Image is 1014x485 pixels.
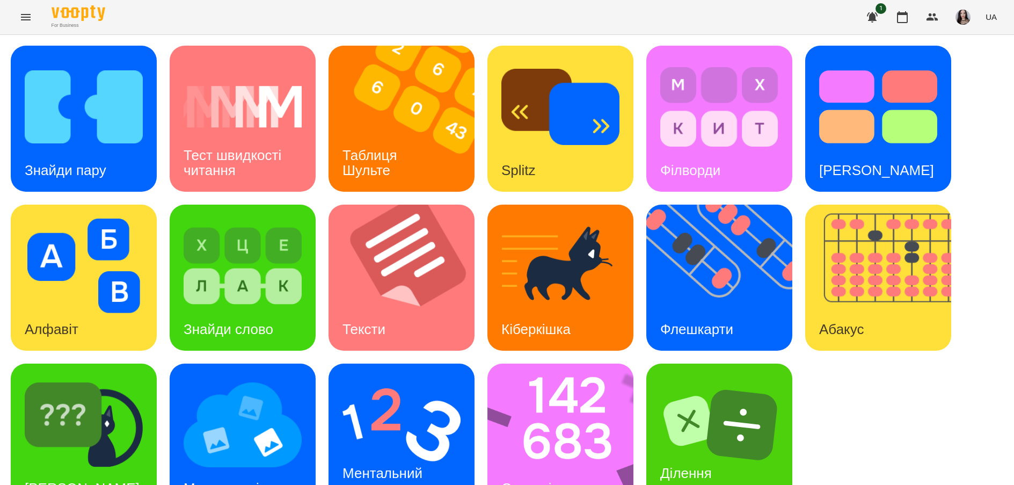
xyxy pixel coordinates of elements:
[660,321,733,337] h3: Флешкарти
[986,11,997,23] span: UA
[184,321,273,337] h3: Знайди слово
[342,321,385,337] h3: Тексти
[501,162,536,178] h3: Splitz
[25,162,106,178] h3: Знайди пару
[184,60,302,154] img: Тест швидкості читання
[25,378,143,472] img: Знайди Кіберкішку
[819,321,864,337] h3: Абакус
[25,321,78,337] h3: Алфавіт
[487,46,633,192] a: SplitzSplitz
[660,60,778,154] img: Філворди
[342,378,461,472] img: Ментальний рахунок
[646,205,792,351] a: ФлешкартиФлешкарти
[329,205,475,351] a: ТекстиТексти
[329,46,488,192] img: Таблиця Шульте
[876,3,886,14] span: 1
[981,7,1001,27] button: UA
[660,162,720,178] h3: Філворди
[487,205,633,351] a: КіберкішкаКіберкішка
[646,205,806,351] img: Флешкарти
[501,321,571,337] h3: Кіберкішка
[184,378,302,472] img: Мнемотехніка
[329,205,488,351] img: Тексти
[501,60,619,154] img: Splitz
[819,60,937,154] img: Тест Струпа
[501,219,619,313] img: Кіберкішка
[955,10,971,25] img: 23d2127efeede578f11da5c146792859.jpg
[184,219,302,313] img: Знайди слово
[646,46,792,192] a: ФілвордиФілворди
[805,205,951,351] a: АбакусАбакус
[805,205,965,351] img: Абакус
[52,22,105,29] span: For Business
[11,46,157,192] a: Знайди паруЗнайди пару
[11,205,157,351] a: АлфавітАлфавіт
[170,46,316,192] a: Тест швидкості читанняТест швидкості читання
[25,60,143,154] img: Знайди пару
[329,46,475,192] a: Таблиця ШультеТаблиця Шульте
[660,378,778,472] img: Ділення множення
[819,162,934,178] h3: [PERSON_NAME]
[170,205,316,351] a: Знайди словоЗнайди слово
[13,4,39,30] button: Menu
[52,5,105,21] img: Voopty Logo
[184,147,285,178] h3: Тест швидкості читання
[25,219,143,313] img: Алфавіт
[805,46,951,192] a: Тест Струпа[PERSON_NAME]
[342,147,401,178] h3: Таблиця Шульте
